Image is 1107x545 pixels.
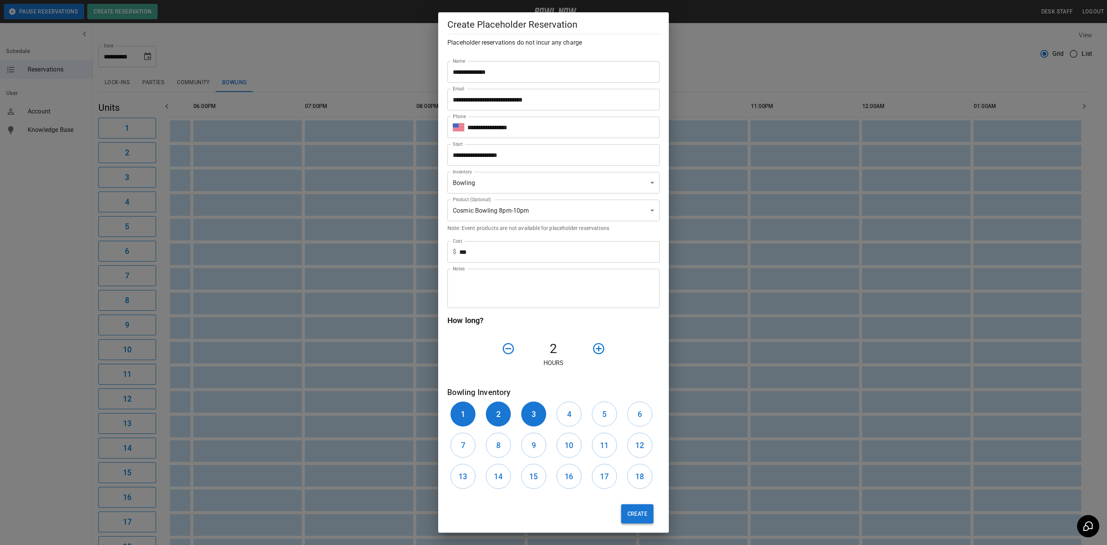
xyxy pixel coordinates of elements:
[592,464,617,489] button: 17
[592,402,617,427] button: 5
[459,470,467,483] h6: 13
[453,113,466,120] label: Phone
[557,464,582,489] button: 16
[447,200,660,221] div: Cosmic Bowling 8pm-10pm
[621,504,653,523] button: Create
[627,402,652,427] button: 6
[600,470,608,483] h6: 17
[486,433,511,458] button: 8
[496,439,500,452] h6: 8
[450,402,475,427] button: 1
[565,439,573,452] h6: 10
[565,470,573,483] h6: 16
[627,433,652,458] button: 12
[453,141,463,147] label: Start
[450,464,475,489] button: 13
[627,464,652,489] button: 18
[461,439,465,452] h6: 7
[453,122,464,133] button: Select country
[461,408,465,420] h6: 1
[447,172,660,193] div: Bowling
[521,433,546,458] button: 9
[486,402,511,427] button: 2
[532,439,536,452] h6: 9
[494,470,502,483] h6: 14
[602,408,607,420] h6: 5
[532,408,536,420] h6: 3
[486,464,511,489] button: 14
[453,247,456,257] p: $
[518,341,589,357] h4: 2
[638,408,642,420] h6: 6
[529,470,538,483] h6: 15
[447,18,660,31] h5: Create Placeholder Reservation
[557,433,582,458] button: 10
[447,358,660,368] p: Hours
[447,314,660,327] h6: How long?
[447,144,654,166] input: Choose date, selected date is Oct 18, 2025
[521,464,546,489] button: 15
[635,470,644,483] h6: 18
[496,408,500,420] h6: 2
[447,224,660,232] p: Note: Event products are not available for placeholder reservations
[447,37,660,48] h6: Placeholder reservations do not incur any charge
[450,433,475,458] button: 7
[557,402,582,427] button: 4
[567,408,571,420] h6: 4
[521,402,546,427] button: 3
[447,386,660,398] h6: Bowling Inventory
[600,439,608,452] h6: 11
[592,433,617,458] button: 11
[635,439,644,452] h6: 12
